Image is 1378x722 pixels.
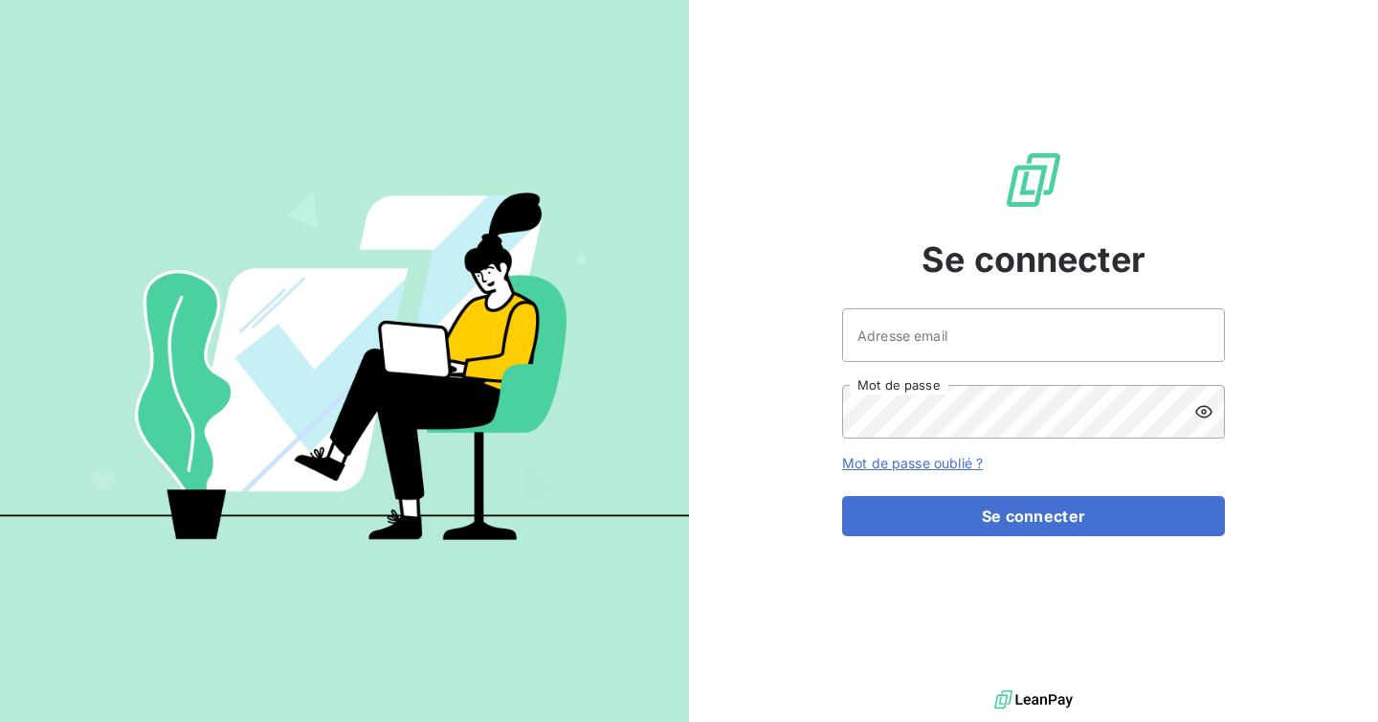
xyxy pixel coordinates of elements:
span: Se connecter [922,234,1145,285]
button: Se connecter [842,496,1225,536]
input: placeholder [842,308,1225,362]
img: logo [994,686,1073,714]
img: Logo LeanPay [1003,149,1064,211]
a: Mot de passe oublié ? [842,455,983,471]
